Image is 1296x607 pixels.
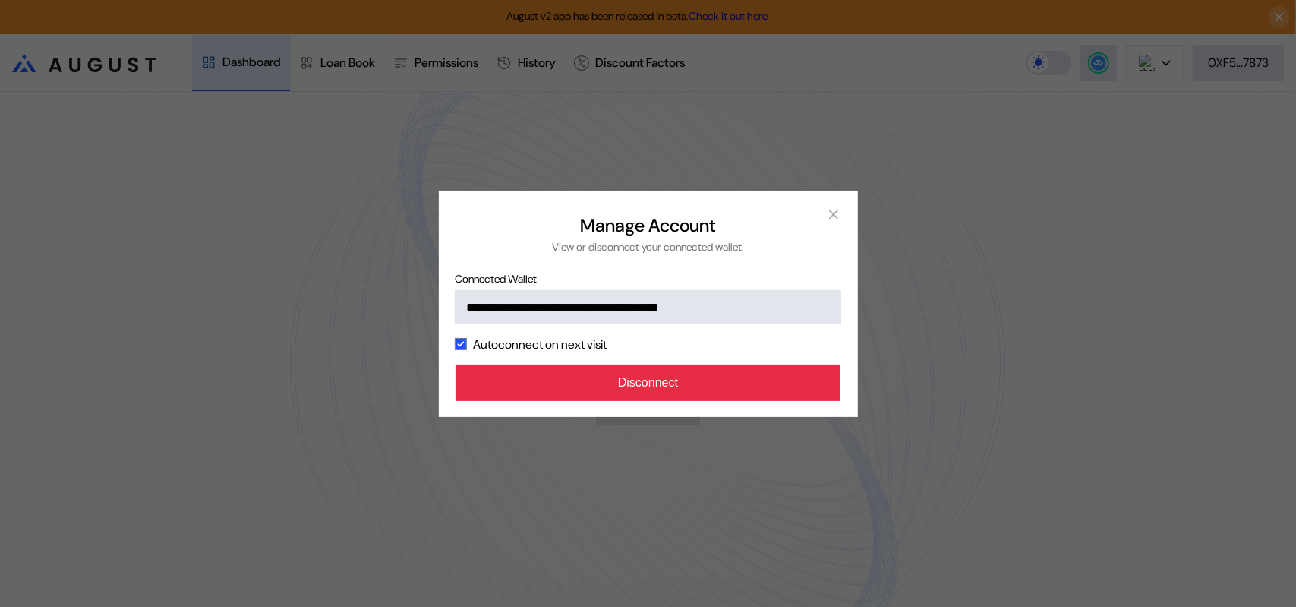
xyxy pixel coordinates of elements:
[473,337,607,353] label: Autoconnect on next visit
[455,272,840,286] span: Connected Wallet
[581,213,716,237] h2: Manage Account
[456,365,841,401] button: Disconnect
[821,203,846,227] button: close modal
[552,240,744,254] div: View or disconnect your connected wallet.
